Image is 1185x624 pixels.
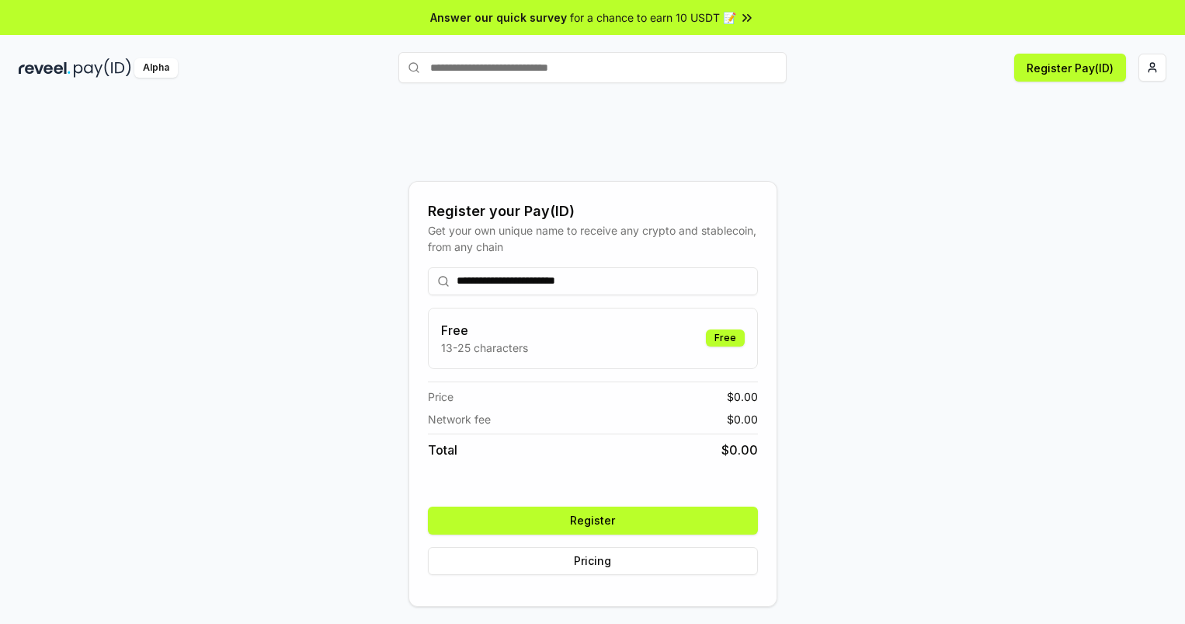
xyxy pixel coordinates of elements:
[1014,54,1126,82] button: Register Pay(ID)
[428,547,758,575] button: Pricing
[430,9,567,26] span: Answer our quick survey
[134,58,178,78] div: Alpha
[74,58,131,78] img: pay_id
[441,340,528,356] p: 13-25 characters
[441,321,528,340] h3: Free
[19,58,71,78] img: reveel_dark
[727,389,758,405] span: $ 0.00
[428,222,758,255] div: Get your own unique name to receive any crypto and stablecoin, from any chain
[721,441,758,459] span: $ 0.00
[706,329,745,347] div: Free
[727,411,758,427] span: $ 0.00
[428,507,758,535] button: Register
[570,9,736,26] span: for a chance to earn 10 USDT 📝
[428,200,758,222] div: Register your Pay(ID)
[428,389,453,405] span: Price
[428,441,457,459] span: Total
[428,411,491,427] span: Network fee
